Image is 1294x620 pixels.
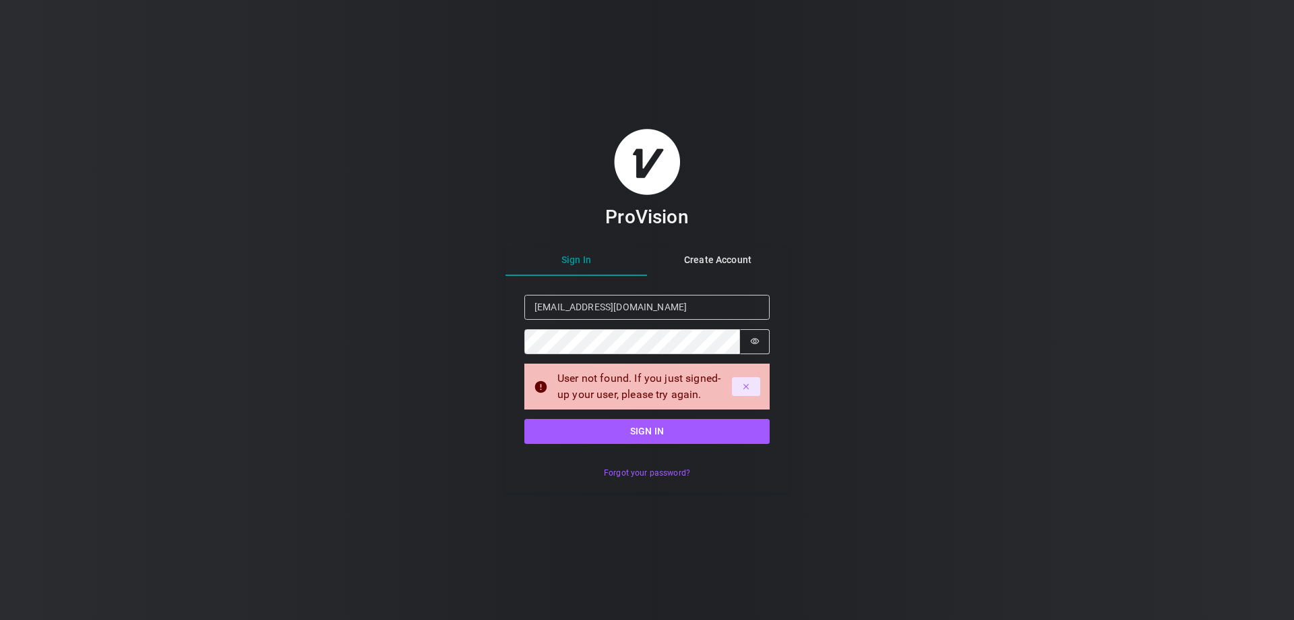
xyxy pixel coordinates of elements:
div: User not found. If you just signed-up your user, please try again. [557,370,722,403]
button: Forgot your password? [596,463,697,482]
input: Email [524,295,770,320]
button: Sign in [524,419,770,444]
button: Dismiss alert [732,377,760,396]
button: Sign In [505,246,647,276]
button: Show password [740,329,770,354]
button: Create Account [647,246,789,276]
h3: ProVision [605,205,688,229]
